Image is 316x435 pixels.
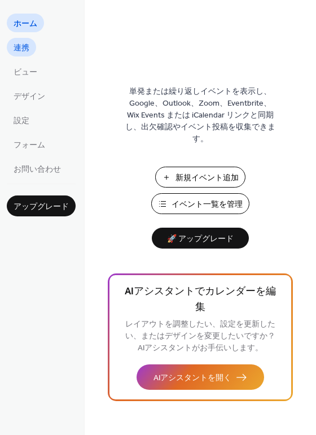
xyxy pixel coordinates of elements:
[14,18,37,30] span: ホーム
[151,193,249,214] button: イベント一覧を管理
[172,199,243,211] span: イベント一覧を管理
[14,115,29,127] span: 設定
[137,364,264,390] button: AIアシスタントを開く
[14,91,45,103] span: デザイン
[7,159,68,178] a: お問い合わせ
[7,14,44,32] a: ホーム
[153,372,231,384] span: AIアシスタントを開く
[7,135,52,154] a: フォーム
[7,111,36,129] a: 設定
[152,228,249,249] button: 🚀 アップグレード
[124,86,276,145] span: 単発または繰り返しイベントを表示し、Google、Outlook、Zoom、Eventbrite、Wix Events または iCalendar リンクと同期し、出欠確認やイベント投稿を収集で...
[14,140,45,151] span: フォーム
[14,201,69,213] span: アップグレード
[125,284,276,316] span: AIアシスタントでカレンダーを編集
[14,42,29,54] span: 連携
[159,232,242,247] span: 🚀 アップグレード
[7,38,36,56] a: 連携
[14,67,37,79] span: ビュー
[125,317,275,356] span: レイアウトを調整したい、設定を更新したい、またはデザインを変更したいですか？AIアシスタントがお手伝いします。
[7,62,44,81] a: ビュー
[155,167,245,188] button: 新規イベント追加
[14,164,61,176] span: お問い合わせ
[7,195,76,216] button: アップグレード
[175,172,239,184] span: 新規イベント追加
[7,86,52,105] a: デザイン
